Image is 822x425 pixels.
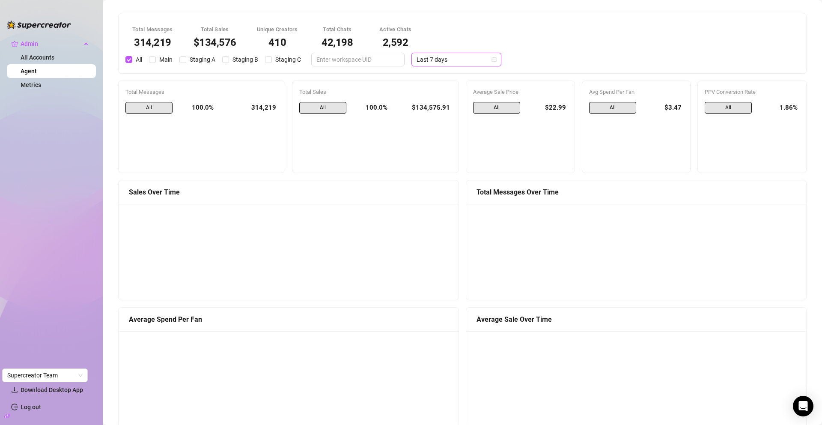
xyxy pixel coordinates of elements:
div: Avg Spend Per Fan [589,88,684,96]
div: Average Sale Over Time [477,314,796,325]
div: Total Chats [319,25,356,34]
span: build [4,413,10,419]
div: $3.47 [643,102,684,114]
span: crown [11,40,18,47]
div: $134,575.91 [394,102,452,114]
div: 100.0% [353,102,387,114]
span: Download Desktop App [21,386,83,393]
div: Total Sales [299,88,452,96]
span: download [11,386,18,393]
a: Log out [21,404,41,410]
a: All Accounts [21,54,54,61]
div: PPV Conversion Rate [705,88,799,96]
span: All [589,102,636,114]
div: $134,576 [194,37,236,48]
span: All [132,55,146,64]
a: Metrics [21,81,41,88]
span: All [125,102,173,114]
div: $22.99 [527,102,568,114]
span: Last 7 days [417,53,496,66]
a: Agent [21,68,37,75]
div: Average Sale Price [473,88,568,96]
div: 2,592 [377,37,414,48]
div: Total Sales [194,25,236,34]
div: Total Messages Over Time [477,187,796,198]
div: 410 [257,37,298,48]
img: logo-BBDzfeDw.svg [7,21,71,29]
span: Main [156,55,176,64]
div: Average Spend Per Fan [129,314,448,325]
div: Total Messages [132,25,173,34]
span: Staging B [229,55,262,64]
div: Open Intercom Messenger [793,396,813,416]
div: Unique Creators [257,25,298,34]
span: Admin [21,37,81,51]
div: 1.86% [759,102,799,114]
span: All [299,102,346,114]
div: 42,198 [319,37,356,48]
span: Staging A [186,55,219,64]
div: Sales Over Time [129,187,448,198]
div: Total Messages [125,88,278,96]
span: calendar [491,57,497,62]
span: All [705,102,752,114]
span: Supercreator Team [7,369,83,382]
div: 314,219 [220,102,278,114]
span: All [473,102,520,114]
span: Staging C [272,55,304,64]
input: Enter workspace UID [316,55,393,64]
div: 314,219 [132,37,173,48]
div: Active Chats [377,25,414,34]
div: 100.0% [179,102,214,114]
